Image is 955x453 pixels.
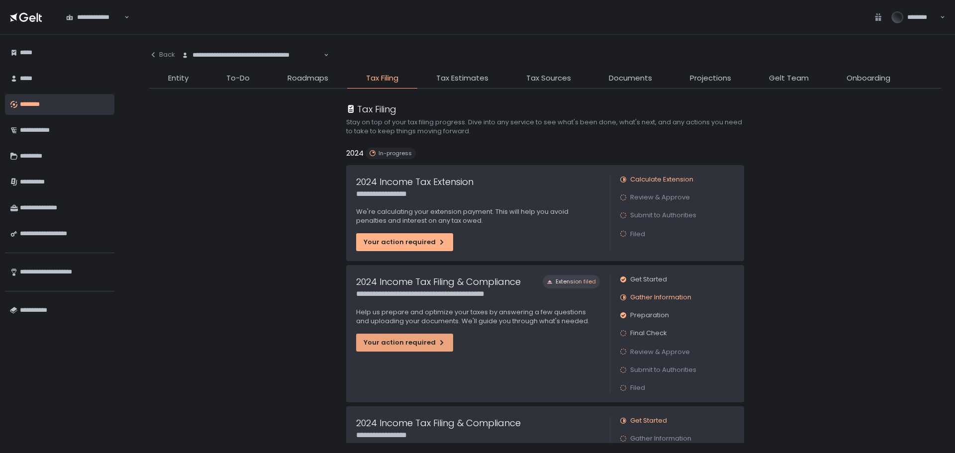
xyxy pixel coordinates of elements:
span: Review & Approve [630,347,690,357]
span: Filed [630,229,645,239]
span: Gather Information [630,434,691,443]
span: Submit to Authorities [630,365,696,374]
span: Onboarding [847,73,890,84]
span: Get Started [630,416,667,425]
p: Help us prepare and optimize your taxes by answering a few questions and uploading your documents... [356,308,600,326]
div: Search for option [175,45,329,66]
button: Back [149,45,175,65]
span: Review & Approve [630,193,690,202]
span: To-Do [226,73,250,84]
span: Calculate Extension [630,175,693,184]
div: Tax Filing [346,102,396,116]
span: Projections [690,73,731,84]
input: Search for option [322,50,323,60]
div: Your action required [364,338,446,347]
div: Search for option [60,7,129,28]
span: Roadmaps [287,73,328,84]
span: Tax Estimates [436,73,488,84]
span: Documents [609,73,652,84]
span: Entity [168,73,189,84]
span: Tax Filing [366,73,398,84]
h1: 2024 Income Tax Extension [356,175,474,188]
span: Gelt Team [769,73,809,84]
div: Your action required [364,238,446,247]
button: Your action required [356,233,453,251]
span: Gather Information [630,293,691,302]
span: Preparation [630,311,669,320]
div: Back [149,50,175,59]
h1: 2024 Income Tax Filing & Compliance [356,416,521,430]
span: Submit to Authorities [630,211,696,220]
span: Tax Sources [526,73,571,84]
h2: 2024 [346,148,364,159]
span: Get Started [630,275,667,284]
span: Filed [630,383,645,392]
button: Your action required [356,334,453,352]
span: In-progress [379,150,412,157]
p: We're calculating your extension payment. This will help you avoid penalties and interest on any ... [356,207,600,225]
h2: Stay on top of your tax filing progress. Dive into any service to see what's been done, what's ne... [346,118,744,136]
span: Extension filed [556,278,596,285]
span: Final Check [630,329,667,338]
h1: 2024 Income Tax Filing & Compliance [356,275,521,288]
